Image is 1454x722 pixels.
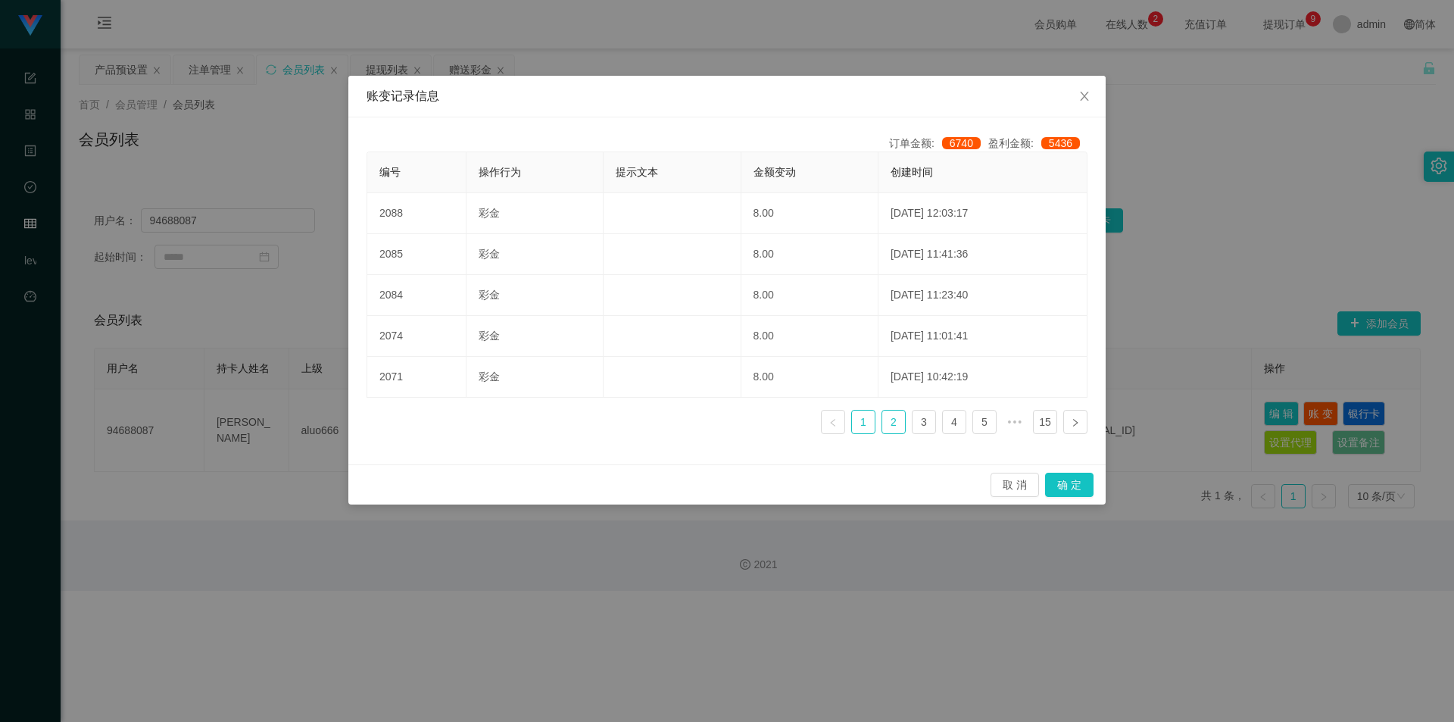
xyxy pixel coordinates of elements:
li: 2 [881,410,906,434]
div: 账变记录信息 [367,88,1087,105]
td: 8.00 [741,193,878,234]
td: [DATE] 11:01:41 [878,316,1087,357]
td: [DATE] 12:03:17 [878,193,1087,234]
td: 彩金 [466,234,604,275]
div: 盈利金额: [988,136,1087,152]
td: 8.00 [741,357,878,398]
i: 图标: left [828,418,838,427]
td: 2085 [367,234,466,275]
td: 彩金 [466,316,604,357]
a: 5 [973,411,996,433]
span: 创建时间 [891,166,933,178]
a: 15 [1034,411,1056,433]
td: 彩金 [466,357,604,398]
span: 编号 [379,166,401,178]
li: 下一页 [1063,410,1087,434]
div: 订单金额: [889,136,988,152]
button: 确 定 [1045,473,1094,497]
td: 8.00 [741,275,878,316]
td: [DATE] 11:41:36 [878,234,1087,275]
span: 5436 [1041,137,1080,149]
li: 5 [972,410,997,434]
td: [DATE] 11:23:40 [878,275,1087,316]
a: 2 [882,411,905,433]
a: 3 [913,411,935,433]
i: 图标: close [1078,90,1090,102]
a: 4 [943,411,966,433]
button: Close [1063,76,1106,118]
td: 彩金 [466,275,604,316]
span: 金额变动 [754,166,796,178]
td: 2071 [367,357,466,398]
a: 1 [852,411,875,433]
span: ••• [1003,410,1027,434]
li: 1 [851,410,875,434]
td: [DATE] 10:42:19 [878,357,1087,398]
li: 4 [942,410,966,434]
td: 2074 [367,316,466,357]
td: 彩金 [466,193,604,234]
i: 图标: right [1071,418,1080,427]
button: 取 消 [991,473,1039,497]
span: 操作行为 [479,166,521,178]
td: 2088 [367,193,466,234]
li: 上一页 [821,410,845,434]
li: 向后 5 页 [1003,410,1027,434]
li: 15 [1033,410,1057,434]
td: 8.00 [741,234,878,275]
td: 2084 [367,275,466,316]
li: 3 [912,410,936,434]
td: 8.00 [741,316,878,357]
span: 6740 [942,137,981,149]
span: 提示文本 [616,166,658,178]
